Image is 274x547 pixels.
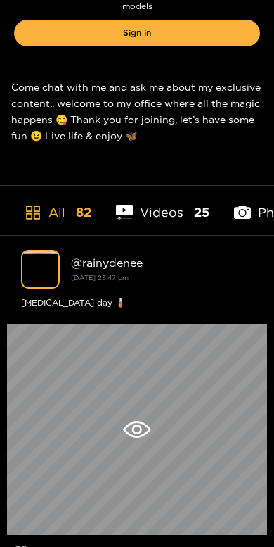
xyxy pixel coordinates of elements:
span: 25 [194,203,209,221]
li: All [14,200,91,235]
span: appstore [25,204,41,221]
div: @ rainydenee [71,256,253,269]
span: 82 [76,203,91,221]
small: [DATE] 23:47 pm [71,274,129,282]
div: [MEDICAL_DATA] day 🌡️ [21,296,253,310]
a: Sign in [14,20,260,46]
li: Videos [116,200,209,235]
img: rainydenee [21,250,60,289]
